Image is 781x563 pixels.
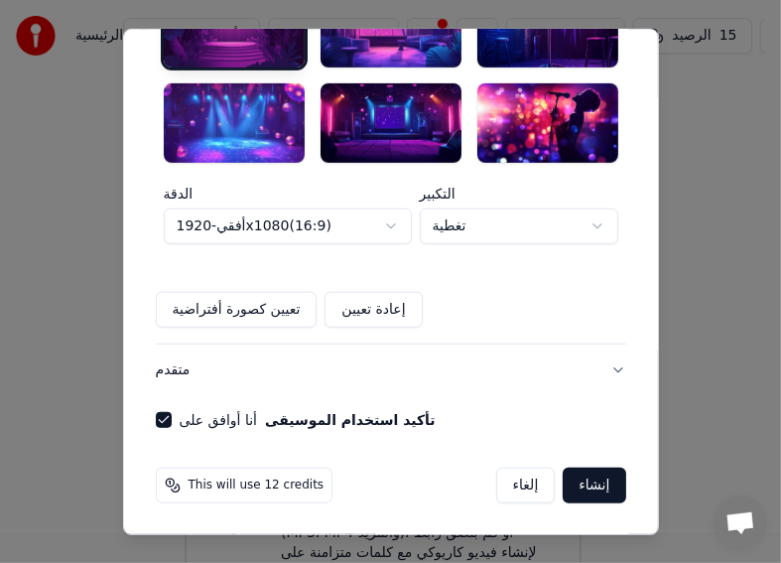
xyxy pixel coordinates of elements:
button: إعادة تعيين [325,292,422,328]
span: This will use 12 credits [189,478,325,493]
button: إلغاء [496,468,556,503]
label: الدقة [164,187,412,201]
button: متقدم [156,345,626,396]
button: تعيين كصورة أفتراضية [156,292,318,328]
label: أنا أوافق على [180,413,436,427]
button: إنشاء [563,468,625,503]
button: أنا أوافق على [265,413,436,427]
label: التكبير [420,187,618,201]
